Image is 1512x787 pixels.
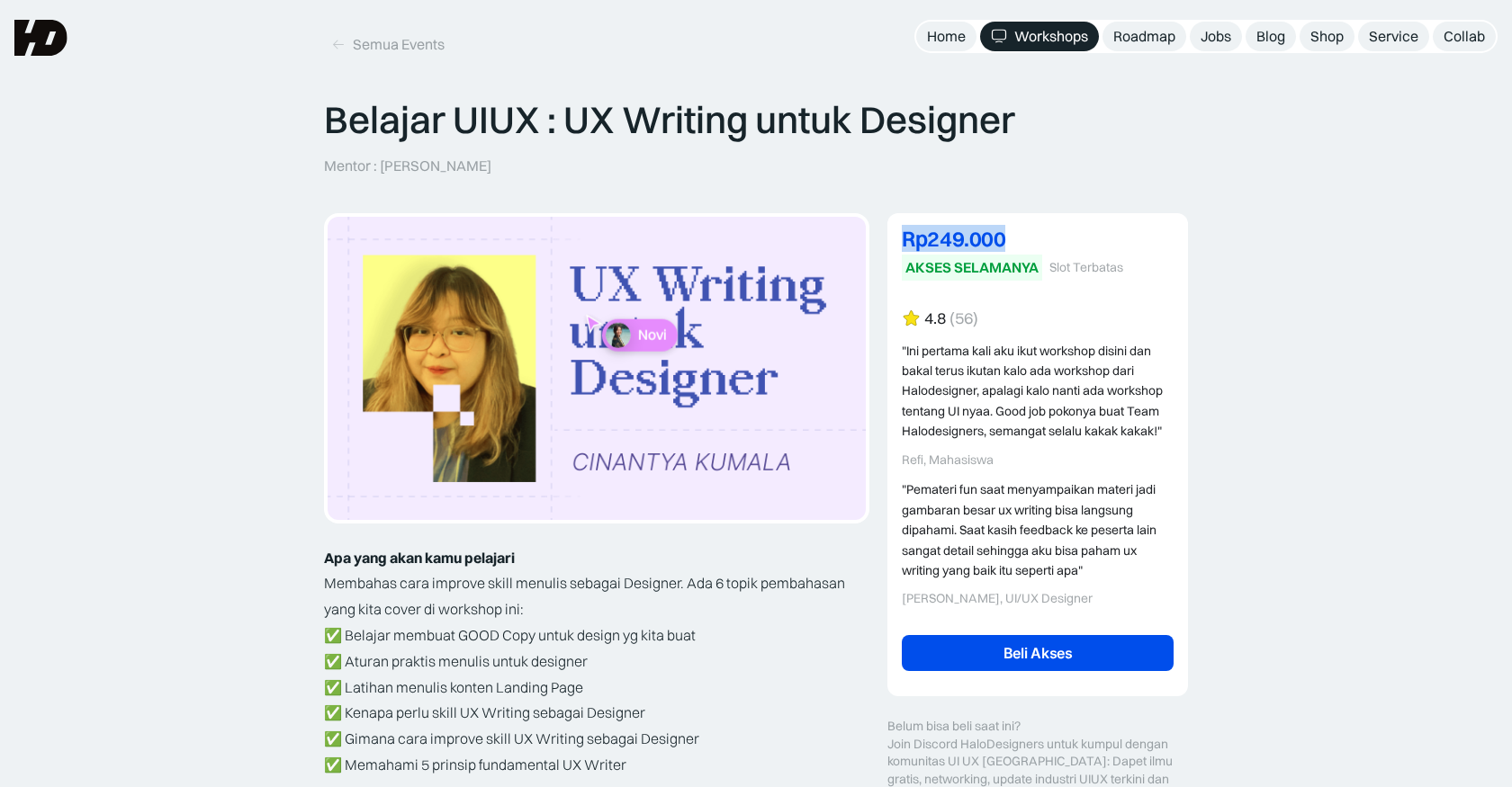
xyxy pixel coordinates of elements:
[916,22,976,51] a: Home
[927,27,966,46] div: Home
[902,479,1174,580] div: "Pemateri fun saat menyampaikan materi jadi gambaran besar ux writing bisa langsung dipahami. Saa...
[353,35,445,54] div: Semua Events
[1433,22,1496,51] a: Collab
[1310,27,1344,46] div: Shop
[924,309,946,328] div: 4.8
[1049,260,1123,275] div: Slot Terbatas
[1444,27,1485,46] div: Collab
[324,570,869,622] p: Membahas cara improve skill menulis sebagai Designer. Ada 6 topik pembahasan yang kita cover di w...
[324,549,515,567] strong: Apa yang akan kamu pelajari
[1201,27,1231,46] div: Jobs
[902,228,1174,249] div: Rp249.000
[949,309,978,328] div: (56)
[1014,27,1088,46] div: Workshops
[638,326,667,344] p: Novi
[902,635,1174,671] a: Beli Akses
[324,97,1015,142] p: Belajar UIUX : UX Writing untuk Designer
[905,258,1039,277] div: AKSES SELAMANYA
[1369,27,1418,46] div: Service
[1102,22,1186,51] a: Roadmap
[1246,22,1296,51] a: Blog
[980,22,1099,51] a: Workshops
[1300,22,1354,51] a: Shop
[324,30,452,59] a: Semua Events
[1256,27,1285,46] div: Blog
[324,622,869,778] p: ✅ Belajar membuat GOOD Copy untuk design yg kita buat ✅ Aturan praktis menulis untuk designer ✅ L...
[902,591,1174,606] div: [PERSON_NAME], UI/UX Designer
[1358,22,1429,51] a: Service
[1113,27,1175,46] div: Roadmap
[902,452,1174,468] div: Refi, Mahasiswa
[324,157,491,175] p: Mentor : [PERSON_NAME]
[902,341,1174,442] div: "Ini pertama kali aku ikut workshop disini dan bakal terus ikutan kalo ada workshop dari Halodesi...
[1190,22,1242,51] a: Jobs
